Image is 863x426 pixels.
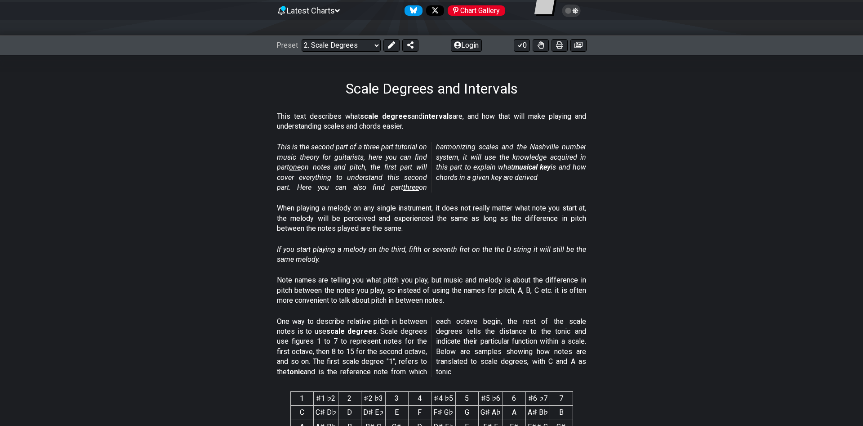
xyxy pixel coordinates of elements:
th: 5 [455,392,478,406]
strong: scale degrees [360,112,411,121]
button: 0 [514,39,530,52]
td: C [290,406,313,420]
p: When playing a melody on any single instrument, it does not really matter what note you start at,... [277,203,586,233]
span: Toggle light / dark theme [566,7,577,15]
button: Share Preset [402,39,418,52]
a: Follow #fretflip at X [423,5,444,16]
td: C♯ D♭ [313,406,338,420]
td: G♯ A♭ [478,406,503,420]
th: 4 [408,392,431,406]
button: Login [451,39,482,52]
span: Latest Charts [287,6,335,15]
td: F [408,406,431,420]
td: A♯ B♭ [525,406,550,420]
th: 3 [385,392,408,406]
p: This text describes what and are, and how that will make playing and understanding scales and cho... [277,112,586,132]
select: Preset [302,39,381,52]
th: ♯5 ♭6 [478,392,503,406]
h1: Scale Degrees and Intervals [346,80,518,97]
button: Edit Preset [383,39,400,52]
button: Print [552,39,568,52]
em: This is the second part of a three part tutorial on music theory for guitarists, here you can fin... [277,143,586,192]
p: One way to describe relative pitch in between notes is to use . Scale degrees use figures 1 to 7 ... [277,317,586,377]
th: 7 [550,392,573,406]
a: Follow #fretflip at Bluesky [401,5,423,16]
a: #fretflip at Pinterest [444,5,505,16]
em: If you start playing a melody on the third, fifth or seventh fret on the the D string it will sti... [277,245,586,264]
button: Toggle Dexterity for all fretkits [533,39,549,52]
div: Chart Gallery [448,5,505,16]
td: D [338,406,361,420]
p: Note names are telling you what pitch you play, but music and melody is about the difference in p... [277,275,586,305]
td: D♯ E♭ [361,406,385,420]
td: E [385,406,408,420]
th: 6 [503,392,525,406]
th: ♯2 ♭3 [361,392,385,406]
td: F♯ G♭ [431,406,455,420]
th: 1 [290,392,313,406]
th: ♯6 ♭7 [525,392,550,406]
strong: tonic [287,368,304,376]
td: B [550,406,573,420]
strong: scale degrees [326,327,377,336]
td: A [503,406,525,420]
strong: musical key [513,163,551,171]
strong: intervals [423,112,453,121]
th: ♯1 ♭2 [313,392,338,406]
button: Create image [570,39,587,52]
td: G [455,406,478,420]
span: Preset [276,41,298,49]
th: 2 [338,392,361,406]
th: ♯4 ♭5 [431,392,455,406]
span: one [289,163,301,171]
span: three [403,183,419,192]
